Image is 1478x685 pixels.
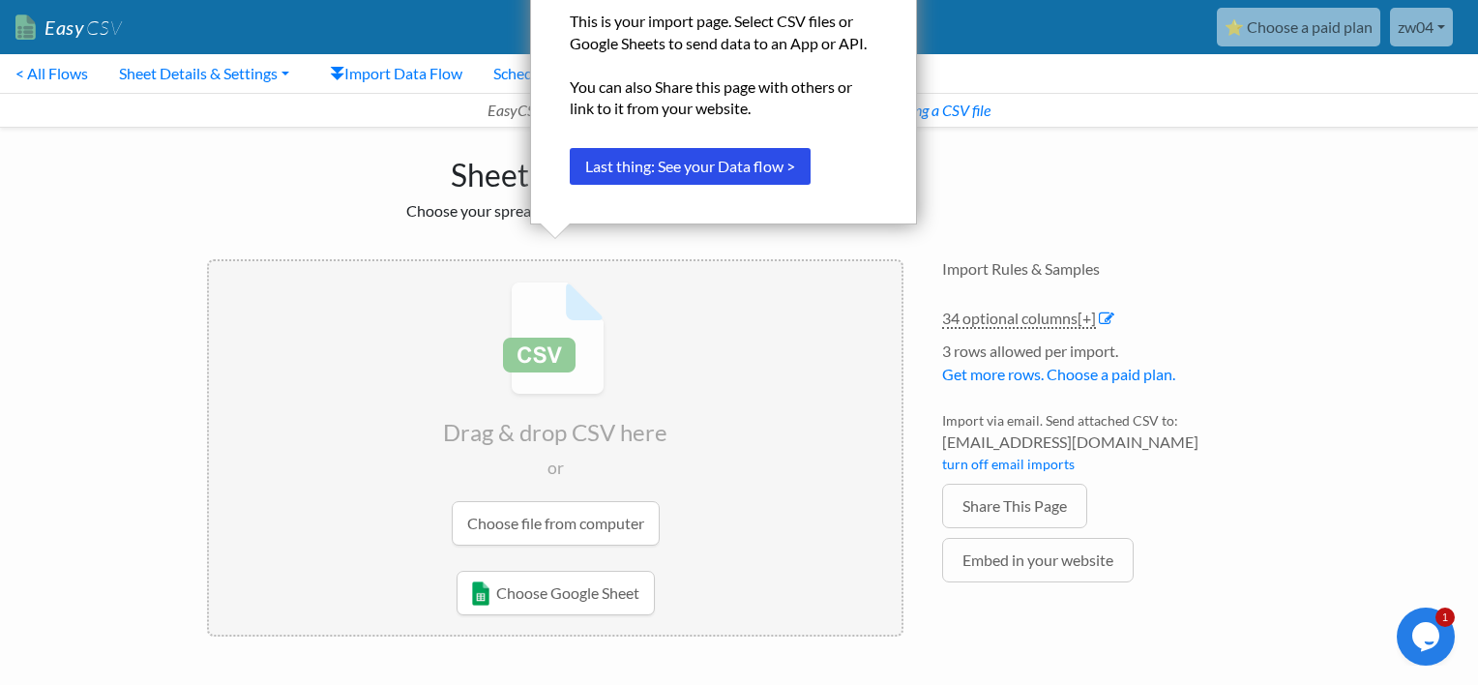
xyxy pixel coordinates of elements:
a: Import Data Flow [314,54,478,93]
p: This is your import page. Select CSV files or Google Sheets to send data to an App or API. [570,11,877,54]
a: EasyCSV [15,8,122,47]
a: turn off email imports [942,456,1075,472]
a: Embed in your website [942,538,1134,582]
h1: Sheet Import [207,147,903,194]
a: ⭐ Choose a paid plan [1217,8,1380,46]
a: zw04 [1390,8,1453,46]
p: You can also Share this page with others or link to it from your website. [570,76,877,120]
span: CSV [84,15,122,40]
a: Sheet Details & Settings [103,54,305,93]
li: Import via email. Send attached CSV to: [942,410,1271,484]
a: Get more rows. Choose a paid plan. [942,365,1175,383]
button: Last thing: See your Data flow > [570,148,811,185]
a: Choose Google Sheet [457,571,655,615]
li: 3 rows allowed per import. [942,340,1271,396]
a: 34 optional columns[+] [942,309,1096,329]
i: EasyCSV → [488,101,563,119]
a: Share This Page [942,484,1087,528]
span: [EMAIL_ADDRESS][DOMAIN_NAME] [942,431,1271,454]
iframe: chat widget [1397,608,1459,666]
span: [+] [1078,309,1096,327]
a: How to set up Emailing a CSV file [784,101,990,119]
a: Scheduled fetcher [478,54,628,93]
h2: Choose your spreadsheet below to import. [207,201,903,220]
h4: Import Rules & Samples [942,259,1271,278]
